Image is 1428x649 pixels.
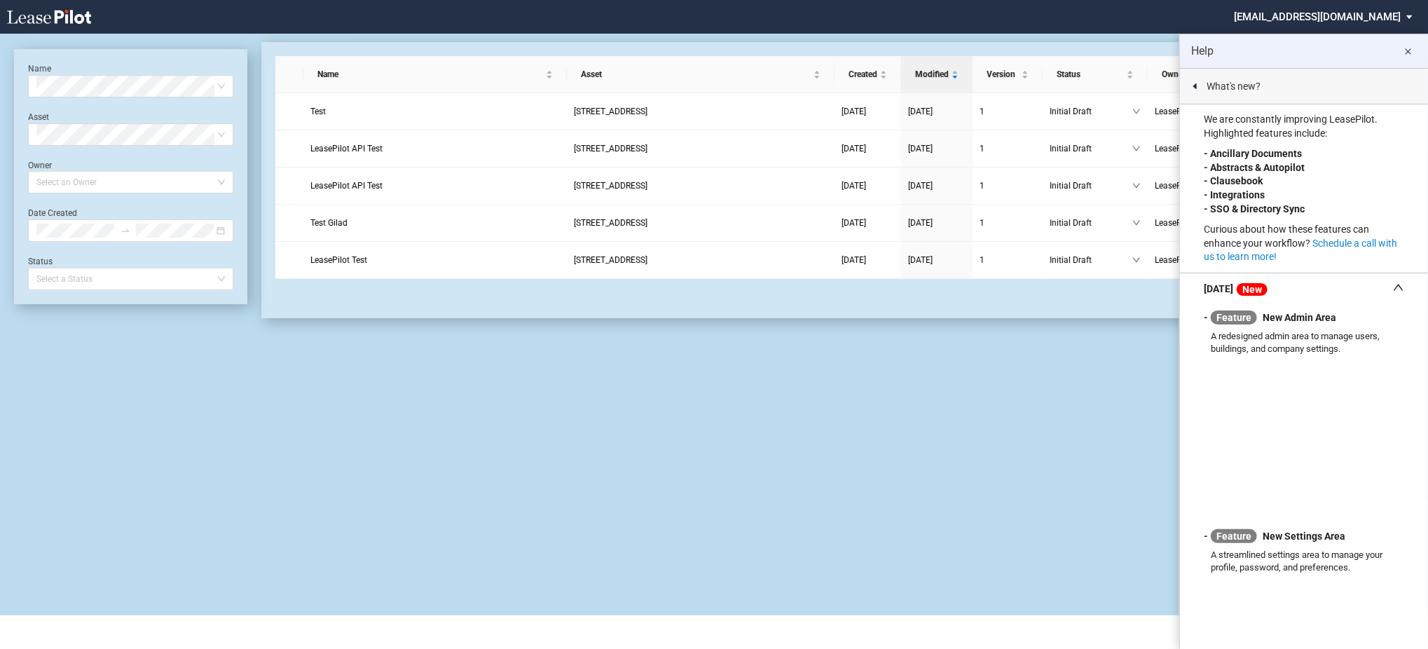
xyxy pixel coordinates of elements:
[310,181,383,191] span: LeasePilot API Test
[28,257,53,266] label: Status
[1155,104,1230,118] span: LeasePilot Team
[1050,104,1132,118] span: Initial Draft
[1155,142,1230,156] span: LeasePilot Team
[121,226,130,235] span: to
[980,253,1036,267] a: 1
[1043,56,1148,93] th: Status
[1057,67,1124,81] span: Status
[1050,216,1132,230] span: Initial Draft
[28,64,51,74] label: Name
[28,208,77,218] label: Date Created
[908,142,966,156] a: [DATE]
[901,56,973,93] th: Modified
[1155,216,1230,230] span: LeasePilot Team
[1132,182,1141,190] span: down
[574,144,647,153] span: 109 State Street
[915,67,949,81] span: Modified
[980,107,984,116] span: 1
[1148,56,1246,93] th: Owner
[908,179,966,193] a: [DATE]
[908,255,933,265] span: [DATE]
[574,142,828,156] a: [STREET_ADDRESS]
[842,253,894,267] a: [DATE]
[1132,144,1141,153] span: down
[310,255,367,265] span: LeasePilot Test
[842,107,866,116] span: [DATE]
[908,107,933,116] span: [DATE]
[908,218,933,228] span: [DATE]
[310,107,326,116] span: Test
[1050,179,1132,193] span: Initial Draft
[980,218,984,228] span: 1
[1050,253,1132,267] span: Initial Draft
[574,253,828,267] a: [STREET_ADDRESS]
[842,104,894,118] a: [DATE]
[908,104,966,118] a: [DATE]
[310,179,560,193] a: LeasePilot API Test
[987,67,1019,81] span: Version
[28,160,52,170] label: Owner
[310,144,383,153] span: LeasePilot API Test
[121,226,130,235] span: swap-right
[849,67,877,81] span: Created
[980,179,1036,193] a: 1
[908,144,933,153] span: [DATE]
[908,253,966,267] a: [DATE]
[1162,67,1222,81] span: Owner
[1155,253,1230,267] span: LeasePilot Team
[1132,219,1141,227] span: down
[1155,179,1230,193] span: LeasePilot Team
[835,56,901,93] th: Created
[842,179,894,193] a: [DATE]
[310,216,560,230] a: Test Gilad
[980,216,1036,230] a: 1
[1132,107,1141,116] span: down
[1132,256,1141,264] span: down
[574,107,647,116] span: 109 State Street
[980,104,1036,118] a: 1
[574,255,647,265] span: 109 State Street
[310,104,560,118] a: Test
[973,56,1043,93] th: Version
[310,218,348,228] span: Test Gilad
[1050,142,1132,156] span: Initial Draft
[574,179,828,193] a: [STREET_ADDRESS]
[980,181,984,191] span: 1
[574,181,647,191] span: 109 State Street
[842,218,866,228] span: [DATE]
[908,181,933,191] span: [DATE]
[574,216,828,230] a: [STREET_ADDRESS]
[842,144,866,153] span: [DATE]
[574,218,647,228] span: 109 State Street
[310,142,560,156] a: LeasePilot API Test
[574,104,828,118] a: [STREET_ADDRESS]
[310,253,560,267] a: LeasePilot Test
[581,67,811,81] span: Asset
[842,142,894,156] a: [DATE]
[567,56,835,93] th: Asset
[303,56,567,93] th: Name
[980,144,984,153] span: 1
[842,216,894,230] a: [DATE]
[842,181,866,191] span: [DATE]
[980,255,984,265] span: 1
[908,216,966,230] a: [DATE]
[317,67,543,81] span: Name
[28,112,49,122] label: Asset
[980,142,1036,156] a: 1
[842,255,866,265] span: [DATE]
